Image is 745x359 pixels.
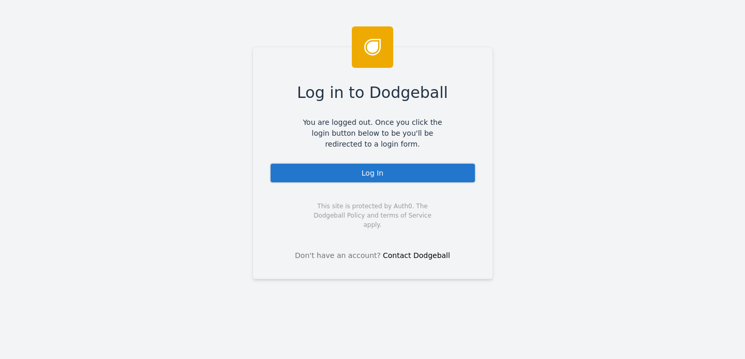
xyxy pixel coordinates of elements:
[383,251,450,260] a: Contact Dodgeball
[297,81,448,104] span: Log in to Dodgeball
[270,163,476,183] div: Log In
[295,117,450,150] span: You are logged out. Once you click the login button below to be you'll be redirected to a login f...
[295,250,381,261] span: Don't have an account?
[305,202,441,229] span: This site is protected by Auth0. The Dodgeball Policy and terms of Service apply.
